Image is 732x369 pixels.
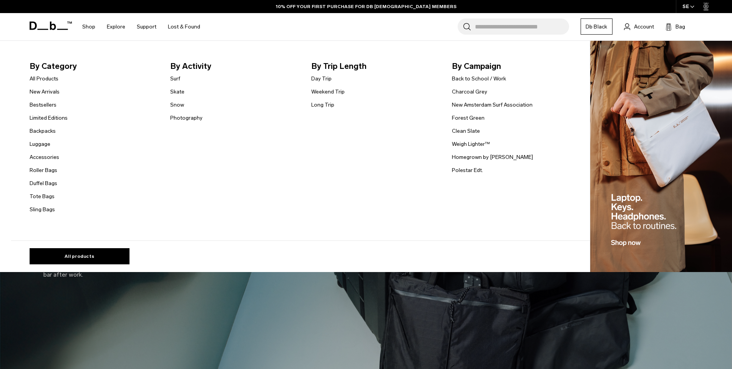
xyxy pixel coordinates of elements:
a: All products [30,248,129,264]
span: By Activity [170,60,299,72]
a: Clean Slate [452,127,480,135]
a: Backpacks [30,127,56,135]
span: Account [634,23,654,31]
a: New Arrivals [30,88,60,96]
a: Surf [170,75,180,83]
a: Roller Bags [30,166,57,174]
a: Snow [170,101,184,109]
a: Explore [107,13,125,40]
a: Back to School / Work [452,75,506,83]
a: Support [137,13,156,40]
a: Day Trip [311,75,332,83]
a: 10% OFF YOUR FIRST PURCHASE FOR DB [DEMOGRAPHIC_DATA] MEMBERS [276,3,456,10]
a: Weekend Trip [311,88,345,96]
a: Account [624,22,654,31]
a: All Products [30,75,58,83]
a: Skate [170,88,184,96]
span: Bag [676,23,685,31]
a: Tote Bags [30,192,55,200]
a: Duffel Bags [30,179,57,187]
span: By Trip Length [311,60,440,72]
a: Homegrown by [PERSON_NAME] [452,153,533,161]
span: By Category [30,60,158,72]
a: Db Black [581,18,612,35]
button: Bag [666,22,685,31]
a: Lost & Found [168,13,200,40]
a: Bestsellers [30,101,56,109]
a: Luggage [30,140,50,148]
a: Weigh Lighter™ [452,140,490,148]
nav: Main Navigation [76,13,206,40]
a: Charcoal Grey [452,88,487,96]
a: Accessories [30,153,59,161]
a: Forest Green [452,114,485,122]
a: Long Trip [311,101,334,109]
a: Sling Bags [30,205,55,214]
a: Shop [82,13,95,40]
a: Photography [170,114,203,122]
a: New Amsterdam Surf Association [452,101,533,109]
span: By Campaign [452,60,581,72]
a: Limited Editions [30,114,68,122]
a: Polestar Edt. [452,166,483,174]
